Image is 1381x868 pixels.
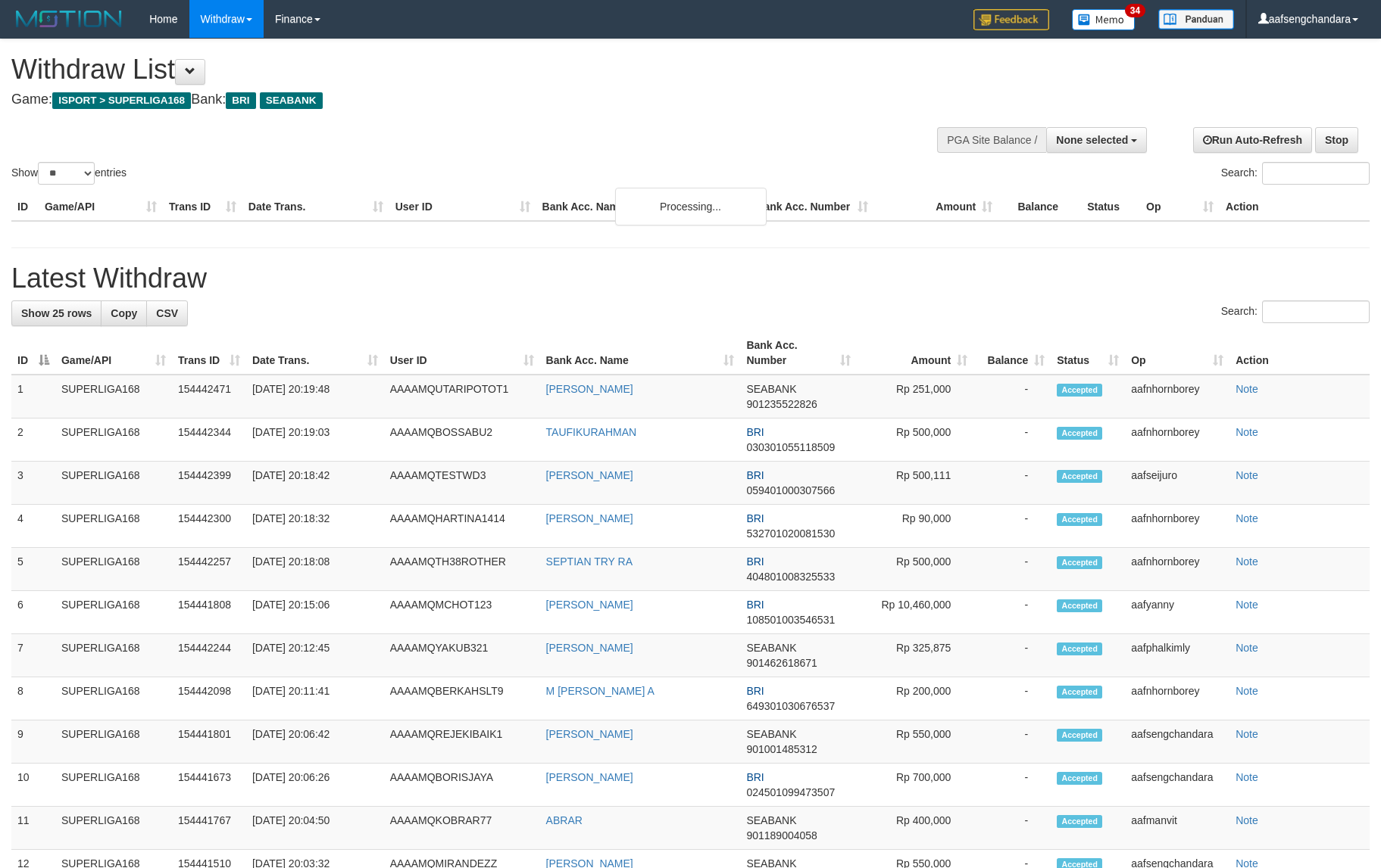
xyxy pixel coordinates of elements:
td: SUPERLIGA168 [55,634,172,677]
span: Copy 024501099473507 to clipboard [746,786,835,798]
td: aafsengchandara [1125,720,1229,764]
td: 2 [11,418,55,462]
h1: Withdraw List [11,54,905,85]
span: Accepted [1057,729,1102,742]
td: - [973,462,1051,505]
span: Copy 649301030676537 to clipboard [746,700,835,712]
td: 154441767 [172,807,246,850]
span: Copy 901001485312 to clipboard [746,743,817,755]
td: 154442300 [172,505,246,548]
td: SUPERLIGA168 [55,764,172,807]
td: SUPERLIGA168 [55,418,172,462]
td: 5 [11,548,55,591]
a: [PERSON_NAME] [546,642,633,654]
span: None selected [1056,134,1128,146]
a: Note [1236,469,1258,481]
td: - [973,807,1051,850]
td: AAAAMQBERKAHSLT9 [384,677,540,720]
td: 154442098 [172,677,246,720]
td: AAAAMQUTARIPOTOT1 [384,375,540,418]
div: PGA Site Balance / [937,127,1046,153]
span: Show 25 rows [21,307,92,319]
span: Accepted [1057,470,1102,483]
th: Amount: activate to sort column ascending [857,331,973,375]
input: Search: [1262,162,1370,185]
td: Rp 325,875 [857,634,973,677]
td: AAAAMQMCHOT123 [384,591,540,634]
td: 154442244 [172,634,246,677]
th: Action [1229,331,1370,375]
a: TAUFIKURAHMAN [546,426,637,438]
td: [DATE] 20:19:48 [246,375,384,418]
span: BRI [746,512,764,524]
a: ABRAR [546,814,583,826]
th: Date Trans.: activate to sort column ascending [246,331,384,375]
th: Action [1220,193,1370,221]
td: [DATE] 20:12:45 [246,634,384,677]
td: 10 [11,764,55,807]
td: aafyanny [1125,591,1229,634]
a: Copy [101,300,147,326]
a: [PERSON_NAME] [546,728,633,740]
button: None selected [1046,127,1147,153]
td: - [973,677,1051,720]
th: Trans ID [163,193,242,221]
span: Accepted [1057,642,1102,655]
a: [PERSON_NAME] [546,599,633,611]
th: Date Trans. [242,193,389,221]
td: AAAAMQTH38ROTHER [384,548,540,591]
td: - [973,505,1051,548]
th: Op [1140,193,1220,221]
td: SUPERLIGA168 [55,807,172,850]
span: SEABANK [746,383,796,395]
td: Rp 251,000 [857,375,973,418]
select: Showentries [38,162,95,185]
span: Accepted [1057,599,1102,612]
a: [PERSON_NAME] [546,469,633,481]
td: AAAAMQTESTWD3 [384,462,540,505]
td: Rp 550,000 [857,720,973,764]
span: Copy 108501003546531 to clipboard [746,614,835,626]
span: Copy [111,307,137,319]
td: Rp 10,460,000 [857,591,973,634]
span: 34 [1125,4,1145,17]
td: 154441801 [172,720,246,764]
a: Note [1236,426,1258,438]
td: [DATE] 20:06:42 [246,720,384,764]
a: Note [1236,642,1258,654]
td: SUPERLIGA168 [55,548,172,591]
th: User ID [389,193,536,221]
td: aafmanvit [1125,807,1229,850]
span: BRI [746,771,764,783]
img: MOTION_logo.png [11,8,127,30]
a: Note [1236,771,1258,783]
td: 9 [11,720,55,764]
td: - [973,548,1051,591]
td: AAAAMQYAKUB321 [384,634,540,677]
td: [DATE] 20:18:32 [246,505,384,548]
td: AAAAMQHARTINA1414 [384,505,540,548]
th: Status: activate to sort column ascending [1051,331,1125,375]
div: Processing... [615,188,767,226]
a: Note [1236,555,1258,568]
a: Stop [1315,127,1358,153]
a: SEPTIAN TRY RA [546,555,633,568]
td: - [973,634,1051,677]
span: CSV [156,307,178,319]
td: - [973,591,1051,634]
td: AAAAMQREJEKIBAIK1 [384,720,540,764]
th: ID: activate to sort column descending [11,331,55,375]
td: [DATE] 20:04:50 [246,807,384,850]
span: BRI [226,92,255,109]
td: - [973,418,1051,462]
span: Accepted [1057,815,1102,828]
span: Copy 901235522826 to clipboard [746,398,817,410]
td: Rp 500,000 [857,548,973,591]
td: 11 [11,807,55,850]
span: ISPORT > SUPERLIGA168 [52,92,191,109]
td: Rp 700,000 [857,764,973,807]
span: SEABANK [260,92,323,109]
label: Search: [1221,162,1370,185]
a: [PERSON_NAME] [546,771,633,783]
td: 154441673 [172,764,246,807]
